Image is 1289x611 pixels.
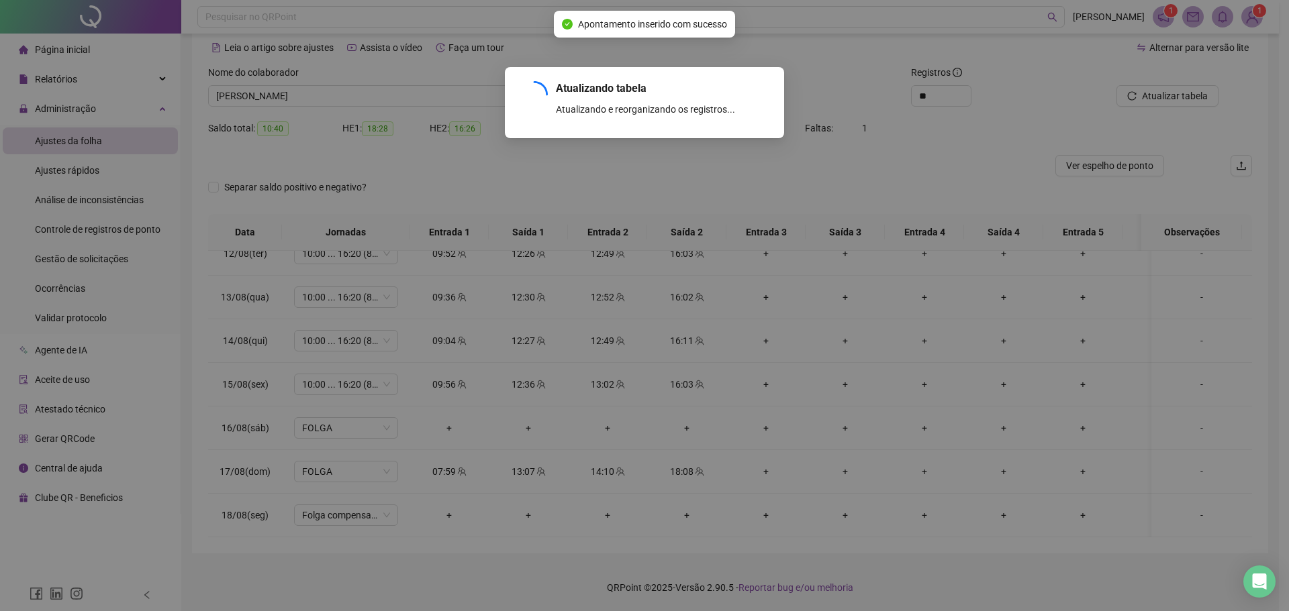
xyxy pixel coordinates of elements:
[556,80,768,97] div: Atualizando tabela
[562,19,573,30] span: check-circle
[1243,565,1276,598] div: Open Intercom Messenger
[556,102,768,117] div: Atualizando e reorganizando os registros...
[578,17,727,32] span: Apontamento inserido com sucesso
[521,81,548,108] span: loading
